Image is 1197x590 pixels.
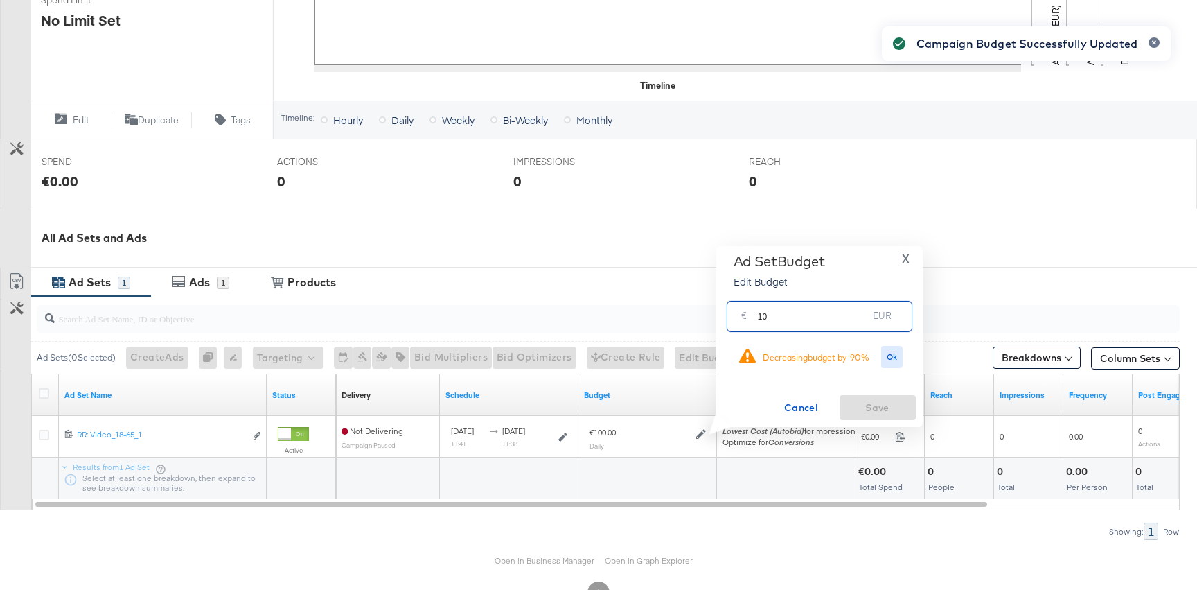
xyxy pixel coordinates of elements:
[42,171,78,191] div: €0.00
[442,113,475,127] span: Weekly
[769,399,834,417] span: Cancel
[342,390,371,401] a: Reflects the ability of your Ad Set to achieve delivery based on ad states, schedule and budget.
[749,155,853,168] span: REACH
[272,390,330,401] a: Shows the current state of your Ad Set.
[64,390,261,401] a: Your Ad Set name.
[333,113,363,127] span: Hourly
[277,155,381,168] span: ACTIONS
[861,431,889,442] span: €0.00
[77,429,245,444] a: RR: Video_18-65_1
[112,112,193,128] button: Duplicate
[192,112,273,128] button: Tags
[768,437,814,447] em: Conversions
[37,352,116,364] div: Ad Sets ( 0 Selected)
[1162,527,1180,537] div: Row
[42,155,145,168] span: SPEND
[69,275,111,290] div: Ad Sets
[763,395,840,420] button: Cancel
[391,113,414,127] span: Daily
[278,446,309,455] label: Active
[763,352,869,363] div: Decreasing budget by -90 %
[118,277,130,289] div: 1
[749,171,757,191] div: 0
[287,275,336,290] div: Products
[736,306,752,331] div: €
[503,113,548,127] span: Bi-Weekly
[30,112,112,128] button: Edit
[589,442,604,450] sub: Daily
[217,277,229,289] div: 1
[342,441,396,449] sub: Campaign Paused
[916,35,1137,52] div: Campaign Budget Successfully Updated
[859,482,903,492] span: Total Spend
[451,426,474,436] span: [DATE]
[502,440,517,448] sub: 11:38
[42,230,1197,246] div: All Ad Sets and Ads
[199,347,224,369] div: 0
[722,426,804,436] em: Lowest Cost (Autobid)
[513,155,617,168] span: IMPRESSIONS
[451,440,466,448] sub: 11:41
[734,253,825,270] div: Ad Set Budget
[758,296,868,326] input: Enter your budget
[138,114,179,127] span: Duplicate
[281,113,315,123] div: Timeline:
[1108,527,1144,537] div: Showing:
[342,390,371,401] div: Delivery
[55,300,1076,327] input: Search Ad Set Name, ID or Objective
[73,114,89,127] span: Edit
[495,555,594,566] a: Open in Business Manager
[722,437,860,448] div: Optimize for
[576,113,612,127] span: Monthly
[189,275,210,290] div: Ads
[502,426,525,436] span: [DATE]
[513,171,522,191] div: 0
[734,275,825,288] p: Edit Budget
[445,390,573,401] a: Shows when your Ad Set is scheduled to deliver.
[77,429,245,440] div: RR: Video_18-65_1
[589,427,616,438] div: €100.00
[277,171,285,191] div: 0
[342,426,403,436] span: Not Delivering
[858,465,890,478] div: €0.00
[41,10,121,31] div: No Limit Set
[722,426,860,436] span: for Impressions
[605,555,693,566] a: Open in Graph Explorer
[1144,523,1158,540] div: 1
[231,114,251,127] span: Tags
[584,390,711,401] a: Shows the current budget of Ad Set.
